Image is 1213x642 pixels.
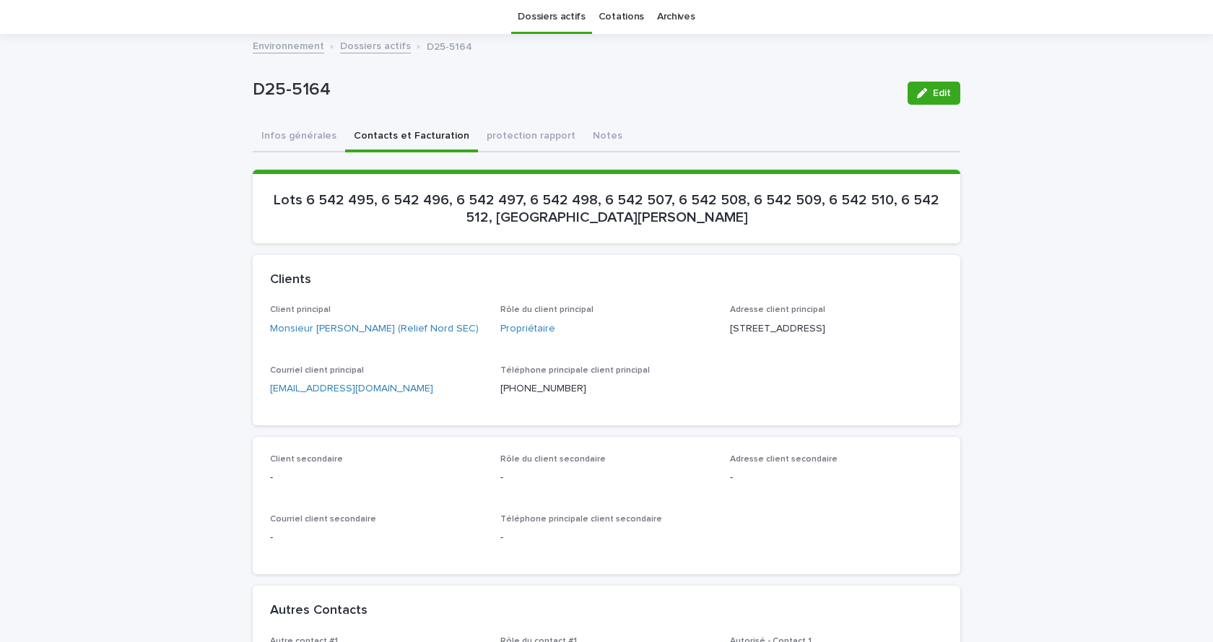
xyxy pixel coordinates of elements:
span: Téléphone principale client secondaire [500,515,662,524]
span: Adresse client principal [730,305,825,314]
p: [PHONE_NUMBER] [500,381,713,396]
span: Adresse client secondaire [730,455,838,464]
p: D25-5164 [427,38,472,53]
p: D25-5164 [253,79,896,100]
a: [EMAIL_ADDRESS][DOMAIN_NAME] [270,383,433,394]
p: - [270,530,483,545]
p: - [500,530,713,545]
p: - [730,470,943,485]
span: Courriel client secondaire [270,515,376,524]
span: Edit [933,88,951,98]
a: Propriétaire [500,321,555,337]
a: Environnement [253,37,324,53]
a: Dossiers actifs [340,37,411,53]
button: Infos générales [253,122,345,152]
span: Client secondaire [270,455,343,464]
p: [STREET_ADDRESS] [730,321,943,337]
span: Téléphone principale client principal [500,366,650,375]
span: Courriel client principal [270,366,364,375]
h2: Autres Contacts [270,603,368,619]
span: Rôle du client principal [500,305,594,314]
p: Lots 6 542 495, 6 542 496, 6 542 497, 6 542 498, 6 542 507, 6 542 508, 6 542 509, 6 542 510, 6 54... [270,191,943,226]
button: protection rapport [478,122,584,152]
button: Edit [908,82,960,105]
span: Rôle du client secondaire [500,455,606,464]
span: Client principal [270,305,331,314]
button: Notes [584,122,631,152]
a: Monsieur [PERSON_NAME] (Relief Nord SEC) [270,321,479,337]
p: - [500,470,713,485]
h2: Clients [270,272,311,288]
p: - [270,470,483,485]
button: Contacts et Facturation [345,122,478,152]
